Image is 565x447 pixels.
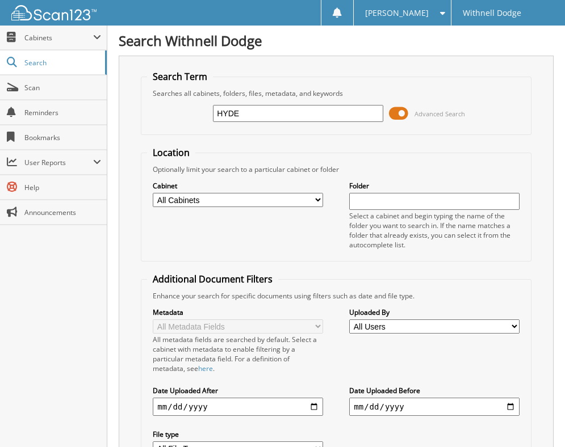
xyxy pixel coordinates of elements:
div: Searches all cabinets, folders, files, metadata, and keywords [147,88,525,98]
iframe: Chat Widget [508,393,565,447]
label: Date Uploaded After [153,386,323,395]
img: scan123-logo-white.svg [11,5,97,20]
span: Announcements [24,208,101,217]
legend: Search Term [147,70,213,83]
span: Bookmarks [24,133,101,142]
span: Help [24,183,101,192]
legend: Additional Document Filters [147,273,278,285]
span: Advanced Search [415,109,465,118]
span: User Reports [24,158,93,167]
span: Cabinets [24,33,93,43]
input: end [349,398,519,416]
span: Withnell Dodge [463,10,521,16]
label: Folder [349,181,519,191]
span: Search [24,58,99,68]
div: Enhance your search for specific documents using filters such as date and file type. [147,291,525,301]
label: Date Uploaded Before [349,386,519,395]
h1: Search Withnell Dodge [119,31,554,50]
label: Cabinet [153,181,323,191]
label: File type [153,429,323,439]
div: All metadata fields are searched by default. Select a cabinet with metadata to enable filtering b... [153,335,323,373]
div: Optionally limit your search to a particular cabinet or folder [147,165,525,174]
label: Metadata [153,307,323,317]
div: Select a cabinet and begin typing the name of the folder you want to search in. If the name match... [349,211,519,250]
a: here [198,364,213,373]
input: start [153,398,323,416]
span: [PERSON_NAME] [365,10,429,16]
label: Uploaded By [349,307,519,317]
span: Reminders [24,108,101,117]
legend: Location [147,146,195,159]
span: Scan [24,83,101,92]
